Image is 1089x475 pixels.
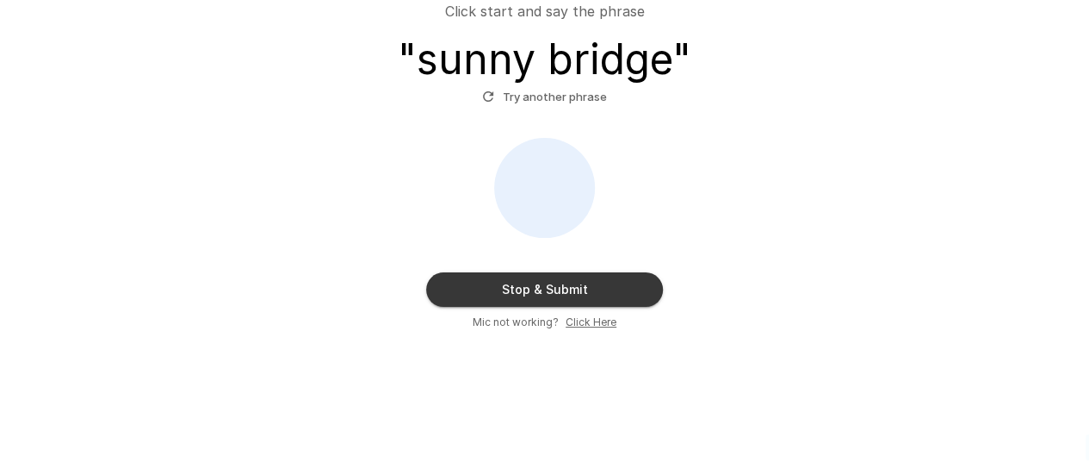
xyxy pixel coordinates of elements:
h3: " sunny bridge " [398,35,691,84]
button: Try another phrase [478,84,611,110]
p: Click start and say the phrase [445,1,645,22]
span: Mic not working? [473,314,559,331]
u: Click Here [566,316,616,328]
button: Stop & Submit [426,272,663,307]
